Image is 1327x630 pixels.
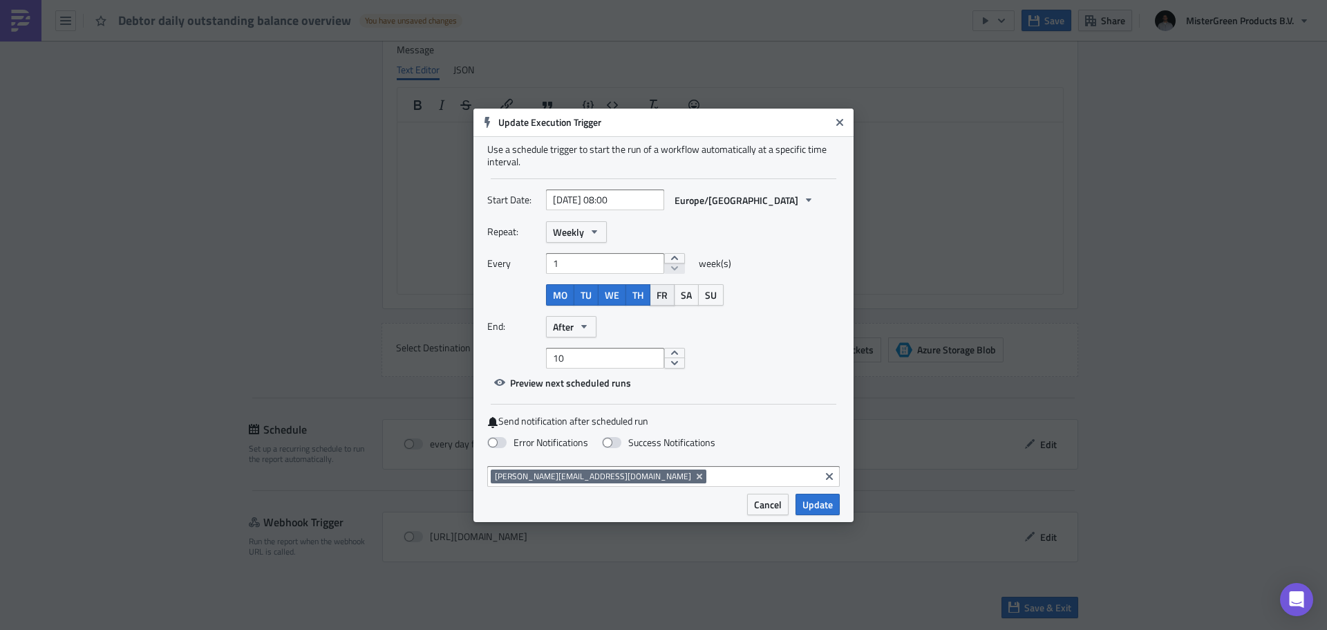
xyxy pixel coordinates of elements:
span: Weekly [553,225,584,239]
button: Close [829,112,850,133]
span: After [553,319,574,334]
label: Start Date: [487,189,539,210]
button: WE [598,284,626,306]
button: Cancel [747,494,789,515]
span: MO [553,288,567,302]
button: Preview next scheduled runs [487,372,638,393]
span: week(s) [699,253,731,274]
button: After [546,316,596,337]
span: Preview next scheduled runs [510,376,631,390]
body: Rich Text Area. Press ALT-0 for help. [6,6,660,17]
button: Remove Tag [694,470,706,483]
label: Repeat: [487,221,539,242]
span: TU [581,288,592,302]
button: decrement [664,358,685,369]
button: Clear selected items [821,468,838,485]
label: Every [487,253,539,274]
button: SA [674,284,699,306]
button: Update [796,494,840,515]
button: decrement [664,263,685,274]
label: Error Notifications [487,436,588,449]
label: Success Notifications [602,436,715,449]
span: Europe/[GEOGRAPHIC_DATA] [675,193,798,207]
span: Cancel [754,497,782,512]
button: Europe/[GEOGRAPHIC_DATA] [668,189,821,211]
button: FR [650,284,675,306]
span: SA [681,288,692,302]
button: increment [664,348,685,359]
span: FR [657,288,668,302]
button: MO [546,284,574,306]
label: Send notification after scheduled run [487,415,840,428]
span: SU [705,288,717,302]
span: WE [605,288,619,302]
div: Use a schedule trigger to start the run of a workflow automatically at a specific time interval. [487,143,840,168]
button: increment [664,253,685,264]
button: SU [698,284,724,306]
button: Weekly [546,221,607,243]
button: TU [574,284,599,306]
input: YYYY-MM-DD HH:mm [546,189,664,210]
span: TH [632,288,643,302]
div: Open Intercom Messenger [1280,583,1313,616]
span: [PERSON_NAME][EMAIL_ADDRESS][DOMAIN_NAME] [495,471,691,482]
span: Update [802,497,833,512]
h6: Update Execution Trigger [498,116,830,129]
label: End: [487,316,539,337]
button: TH [625,284,650,306]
